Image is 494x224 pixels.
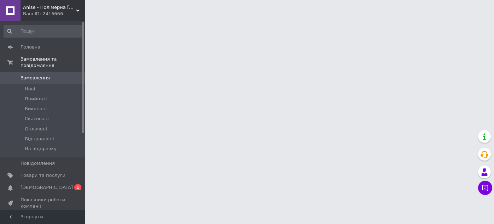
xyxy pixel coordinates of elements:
span: Прийняті [25,96,47,102]
span: Повідомлення [21,160,55,167]
span: Виконані [25,106,47,112]
span: 1 [74,184,81,190]
div: Ваш ID: 2416666 [23,11,85,17]
span: Скасовані [25,116,49,122]
span: [DEMOGRAPHIC_DATA] [21,184,73,191]
span: Замовлення та повідомлення [21,56,85,69]
span: Показники роботи компанії [21,197,65,209]
button: Чат з покупцем [478,181,492,195]
span: Anise - Полімерна глина та фурнітура [23,4,76,11]
span: Товари та послуги [21,172,65,179]
span: Замовлення [21,75,50,81]
span: Головна [21,44,40,50]
span: На відправку [25,146,57,152]
span: Оплачені [25,126,47,132]
span: Нові [25,86,35,92]
input: Пошук [4,25,84,38]
span: Відправлені [25,136,54,142]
